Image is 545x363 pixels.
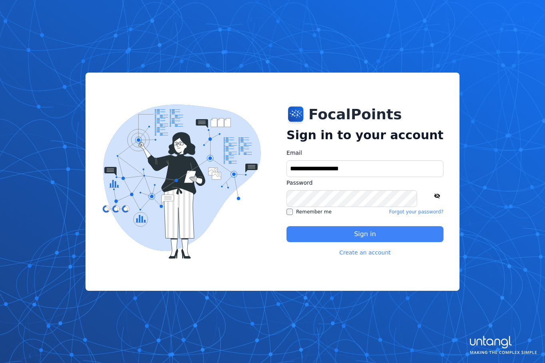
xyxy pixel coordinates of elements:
h2: Sign in to your account [286,128,444,142]
label: Password [286,179,444,187]
label: Remember me [286,209,332,215]
a: Forgot your password? [389,209,444,215]
a: Create an account [339,249,391,256]
button: Sign in [286,226,444,242]
label: Email [286,149,444,157]
input: Remember me [286,209,293,215]
h1: FocalPoints [308,107,402,122]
